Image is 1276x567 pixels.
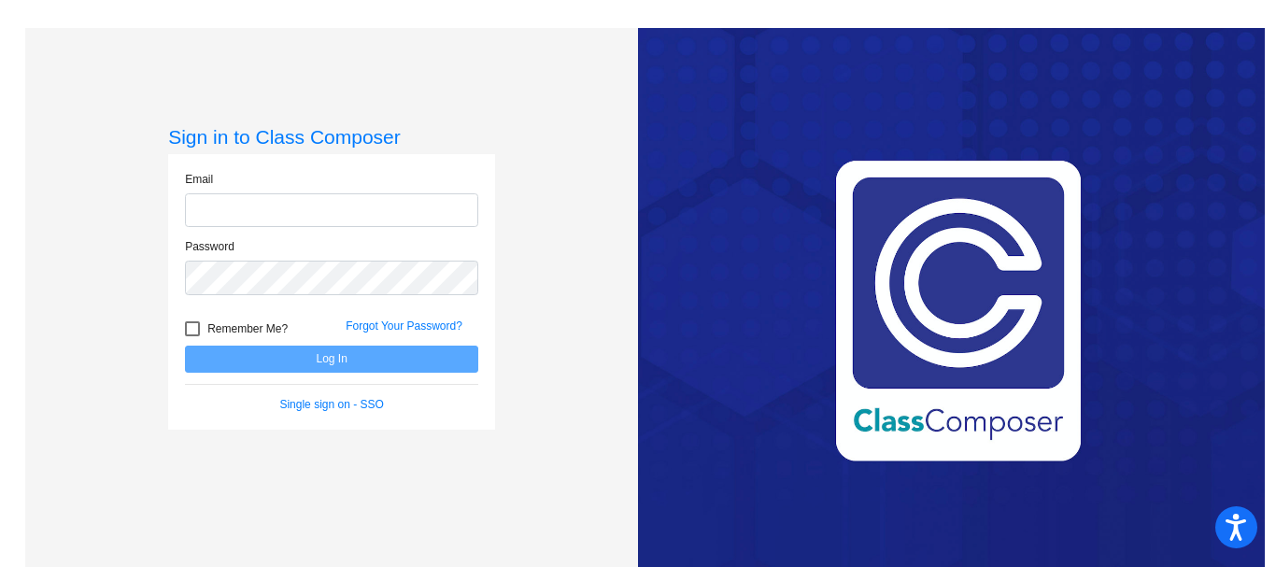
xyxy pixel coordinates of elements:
label: Password [185,238,234,255]
a: Single sign on - SSO [279,398,383,411]
span: Remember Me? [207,318,288,340]
label: Email [185,171,213,188]
a: Forgot Your Password? [346,319,462,333]
h3: Sign in to Class Composer [168,125,495,149]
button: Log In [185,346,478,373]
